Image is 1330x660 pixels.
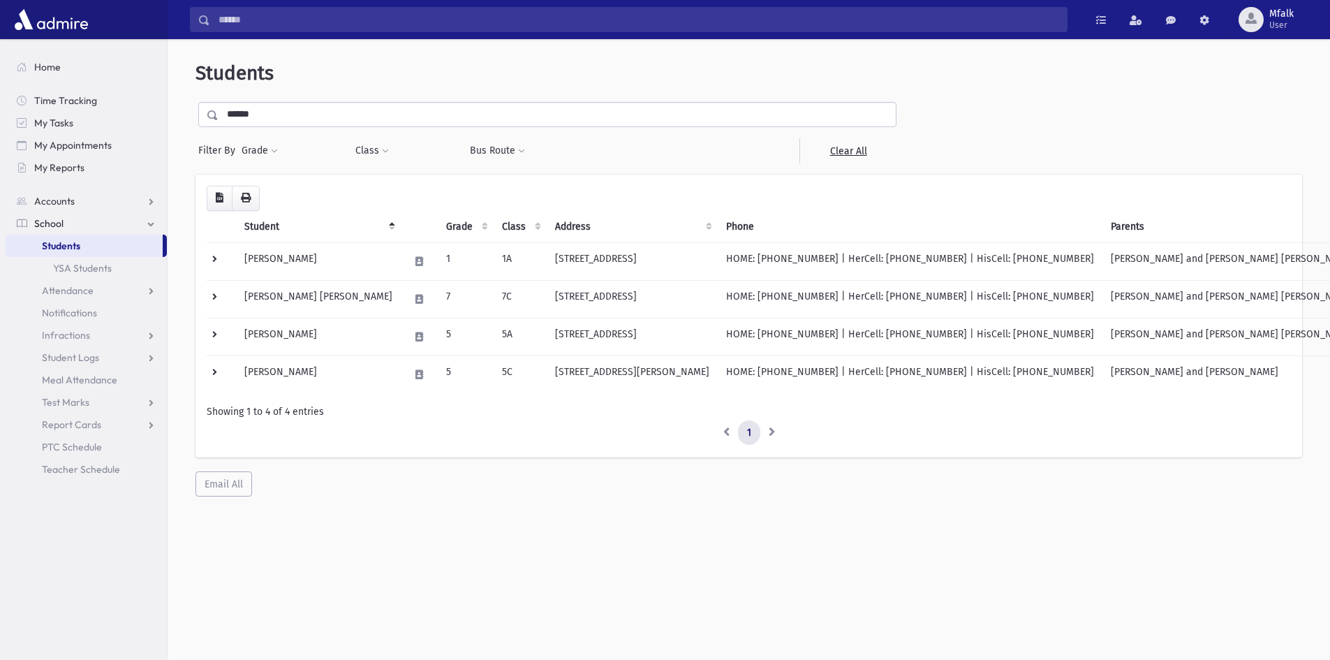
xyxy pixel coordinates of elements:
td: 5C [494,355,547,393]
td: 5A [494,318,547,355]
th: Grade: activate to sort column ascending [438,211,494,243]
a: Teacher Schedule [6,458,167,481]
td: 5 [438,318,494,355]
a: Notifications [6,302,167,324]
span: My Appointments [34,139,112,152]
span: Filter By [198,143,241,158]
td: HOME: [PHONE_NUMBER] | HerCell: [PHONE_NUMBER] | HisCell: [PHONE_NUMBER] [718,318,1102,355]
div: Showing 1 to 4 of 4 entries [207,404,1291,419]
td: 1A [494,242,547,280]
span: Students [42,240,80,252]
a: 1 [738,420,760,446]
button: Bus Route [469,138,526,163]
a: Student Logs [6,346,167,369]
a: My Reports [6,156,167,179]
td: [STREET_ADDRESS] [547,242,718,280]
td: 7 [438,280,494,318]
a: Attendance [6,279,167,302]
span: My Tasks [34,117,73,129]
td: [PERSON_NAME] [PERSON_NAME] [236,280,401,318]
span: User [1269,20,1294,31]
button: Email All [195,471,252,497]
span: Time Tracking [34,94,97,107]
td: HOME: [PHONE_NUMBER] | HerCell: [PHONE_NUMBER] | HisCell: [PHONE_NUMBER] [718,280,1102,318]
td: 1 [438,242,494,280]
span: School [34,217,64,230]
a: Accounts [6,190,167,212]
a: My Appointments [6,134,167,156]
td: 7C [494,280,547,318]
span: Teacher Schedule [42,463,120,476]
td: [PERSON_NAME] [236,318,401,355]
span: Attendance [42,284,94,297]
span: My Reports [34,161,84,174]
a: Clear All [799,138,896,163]
td: 5 [438,355,494,393]
th: Phone [718,211,1102,243]
button: CSV [207,186,232,211]
td: [STREET_ADDRESS][PERSON_NAME] [547,355,718,393]
a: Students [6,235,163,257]
a: Time Tracking [6,89,167,112]
img: AdmirePro [11,6,91,34]
span: Test Marks [42,396,89,409]
td: [PERSON_NAME] [236,355,401,393]
span: Meal Attendance [42,374,117,386]
button: Class [355,138,390,163]
span: Mfalk [1269,8,1294,20]
td: [PERSON_NAME] [236,242,401,280]
span: Notifications [42,307,97,319]
th: Address: activate to sort column ascending [547,211,718,243]
span: Home [34,61,61,73]
span: Infractions [42,329,90,342]
span: Student Logs [42,351,99,364]
span: Accounts [34,195,75,207]
input: Search [210,7,1067,32]
th: Class: activate to sort column ascending [494,211,547,243]
span: Students [195,61,274,85]
a: Test Marks [6,391,167,413]
a: PTC Schedule [6,436,167,458]
button: Print [232,186,260,211]
a: Infractions [6,324,167,346]
span: Report Cards [42,418,101,431]
a: Meal Attendance [6,369,167,391]
td: HOME: [PHONE_NUMBER] | HerCell: [PHONE_NUMBER] | HisCell: [PHONE_NUMBER] [718,355,1102,393]
td: HOME: [PHONE_NUMBER] | HerCell: [PHONE_NUMBER] | HisCell: [PHONE_NUMBER] [718,242,1102,280]
a: Home [6,56,167,78]
td: [STREET_ADDRESS] [547,280,718,318]
a: School [6,212,167,235]
a: My Tasks [6,112,167,134]
a: Report Cards [6,413,167,436]
span: PTC Schedule [42,441,102,453]
td: [STREET_ADDRESS] [547,318,718,355]
button: Grade [241,138,279,163]
th: Student: activate to sort column descending [236,211,401,243]
a: YSA Students [6,257,167,279]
